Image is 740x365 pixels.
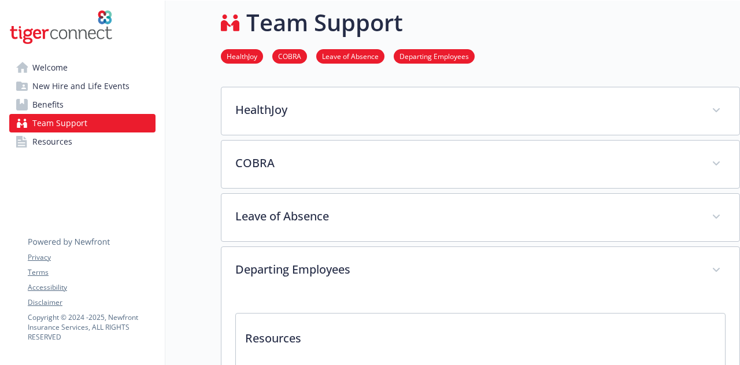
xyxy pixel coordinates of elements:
[246,5,403,40] h1: Team Support
[32,132,72,151] span: Resources
[28,312,155,342] p: Copyright © 2024 - 2025 , Newfront Insurance Services, ALL RIGHTS RESERVED
[236,314,725,356] p: Resources
[221,194,739,241] div: Leave of Absence
[235,261,698,278] p: Departing Employees
[32,58,68,77] span: Welcome
[272,50,307,61] a: COBRA
[28,252,155,263] a: Privacy
[28,297,155,308] a: Disclaimer
[9,58,156,77] a: Welcome
[28,267,155,278] a: Terms
[32,95,64,114] span: Benefits
[221,141,739,188] div: COBRA
[221,87,739,135] div: HealthJoy
[235,154,698,172] p: COBRA
[235,101,698,119] p: HealthJoy
[316,50,384,61] a: Leave of Absence
[9,77,156,95] a: New Hire and Life Events
[9,114,156,132] a: Team Support
[32,114,87,132] span: Team Support
[221,50,263,61] a: HealthJoy
[221,247,739,294] div: Departing Employees
[28,282,155,293] a: Accessibility
[9,95,156,114] a: Benefits
[32,77,129,95] span: New Hire and Life Events
[9,132,156,151] a: Resources
[394,50,475,61] a: Departing Employees
[235,208,698,225] p: Leave of Absence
